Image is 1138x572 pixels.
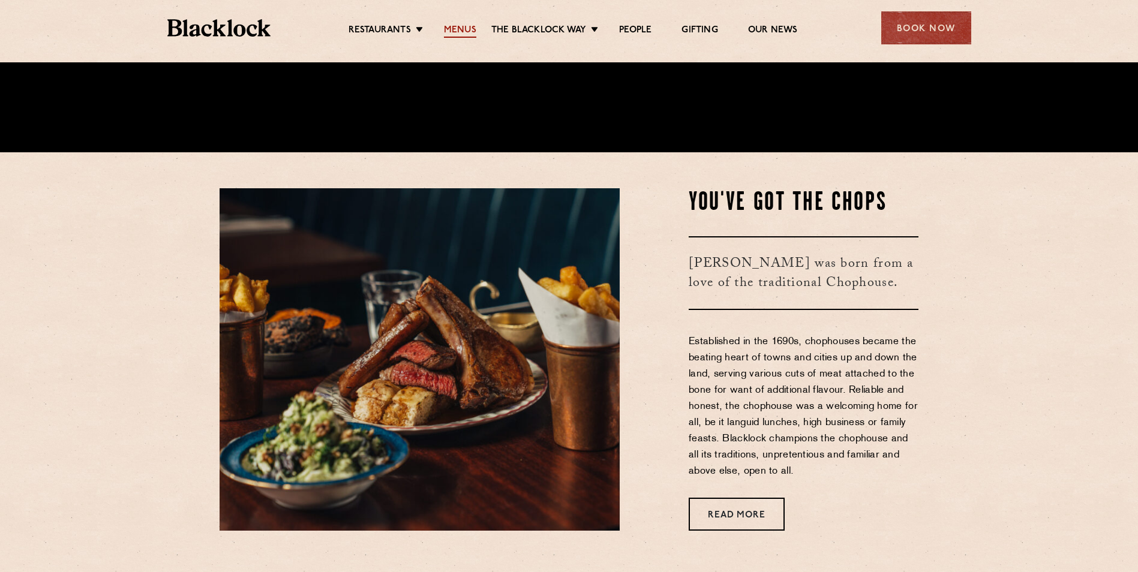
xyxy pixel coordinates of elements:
[681,25,717,38] a: Gifting
[444,25,476,38] a: Menus
[689,334,918,480] p: Established in the 1690s, chophouses became the beating heart of towns and cities up and down the...
[689,236,918,310] h3: [PERSON_NAME] was born from a love of the traditional Chophouse.
[491,25,586,38] a: The Blacklock Way
[689,498,785,531] a: Read More
[748,25,798,38] a: Our News
[167,19,271,37] img: BL_Textured_Logo-footer-cropped.svg
[349,25,411,38] a: Restaurants
[881,11,971,44] div: Book Now
[619,25,651,38] a: People
[689,188,918,218] h2: You've Got The Chops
